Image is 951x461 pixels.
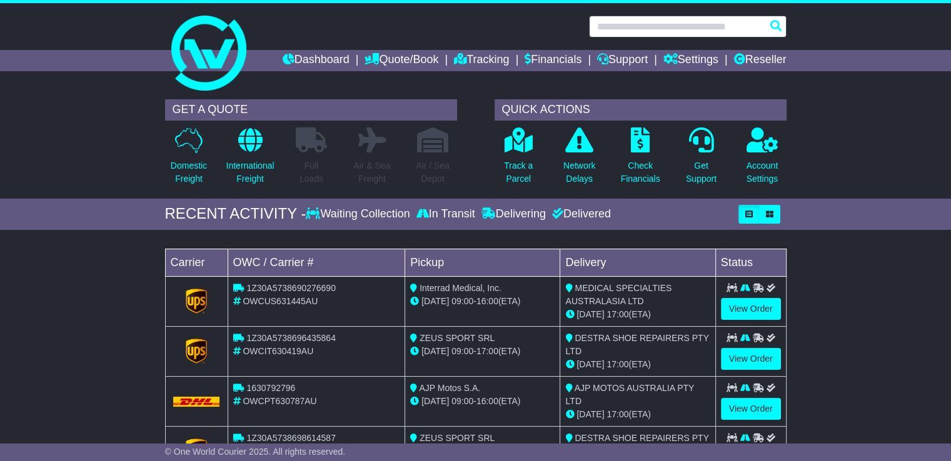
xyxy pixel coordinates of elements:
[226,159,274,186] p: International Freight
[597,50,648,71] a: Support
[454,50,509,71] a: Tracking
[283,50,350,71] a: Dashboard
[576,409,604,419] span: [DATE]
[420,433,495,443] span: ZEUS SPORT SRL
[620,127,661,192] a: CheckFinancials
[565,358,710,371] div: (ETA)
[478,207,549,221] div: Delivering
[621,159,660,186] p: Check Financials
[165,249,228,276] td: Carrier
[503,127,533,192] a: Track aParcel
[365,50,438,71] a: Quote/Book
[306,207,413,221] div: Waiting Collection
[451,296,473,306] span: 09:00
[416,159,450,186] p: Air / Sea Depot
[228,249,405,276] td: OWC / Carrier #
[243,396,316,406] span: OWCPT630787AU
[476,296,498,306] span: 16:00
[721,398,781,420] a: View Order
[733,50,786,71] a: Reseller
[186,289,207,314] img: GetCarrierServiceLogo
[173,397,220,407] img: DHL.png
[421,296,449,306] span: [DATE]
[171,159,207,186] p: Domestic Freight
[721,348,781,370] a: View Order
[225,127,274,192] a: InternationalFreight
[504,159,533,186] p: Track a Parcel
[606,309,628,319] span: 17:00
[565,283,672,306] span: MEDICAL SPECIALTIES AUSTRALASIA LTD
[565,408,710,421] div: (ETA)
[405,249,560,276] td: Pickup
[606,409,628,419] span: 17:00
[410,395,555,408] div: - (ETA)
[165,99,457,121] div: GET A QUOTE
[549,207,611,221] div: Delivered
[420,333,495,343] span: ZEUS SPORT SRL
[576,359,604,369] span: [DATE]
[476,396,498,406] span: 16:00
[606,359,628,369] span: 17:00
[246,433,335,443] span: 1Z30A5738698614587
[560,249,715,276] td: Delivery
[451,346,473,356] span: 09:00
[495,99,787,121] div: QUICK ACTIONS
[413,207,478,221] div: In Transit
[410,295,555,308] div: - (ETA)
[476,346,498,356] span: 17:00
[746,127,779,192] a: AccountSettings
[419,383,480,393] span: AJP Motos S.A.
[563,127,596,192] a: NetworkDelays
[296,159,327,186] p: Full Loads
[170,127,208,192] a: DomesticFreight
[246,383,295,393] span: 1630792796
[565,333,708,356] span: DESTRA SHOE REPAIRERS PTY LTD
[421,346,449,356] span: [DATE]
[576,309,604,319] span: [DATE]
[165,447,346,457] span: © One World Courier 2025. All rights reserved.
[565,308,710,321] div: (ETA)
[353,159,390,186] p: Air & Sea Freight
[565,433,708,456] span: DESTRA SHOE REPAIRERS PTY LTD
[421,396,449,406] span: [DATE]
[685,127,717,192] a: GetSupport
[525,50,581,71] a: Financials
[186,339,207,364] img: GetCarrierServiceLogo
[165,205,306,223] div: RECENT ACTIVITY -
[246,283,335,293] span: 1Z30A5738690276690
[246,333,335,343] span: 1Z30A5738696435864
[420,283,501,293] span: Interrad Medical, Inc.
[686,159,717,186] p: Get Support
[410,345,555,358] div: - (ETA)
[243,346,313,356] span: OWCIT630419AU
[663,50,718,71] a: Settings
[721,298,781,320] a: View Order
[715,249,786,276] td: Status
[451,396,473,406] span: 09:00
[565,383,694,406] span: AJP MOTOS AUSTRALIA PTY LTD
[563,159,595,186] p: Network Delays
[747,159,778,186] p: Account Settings
[243,296,318,306] span: OWCUS631445AU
